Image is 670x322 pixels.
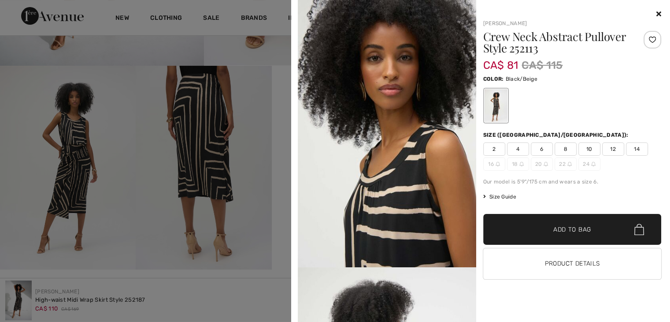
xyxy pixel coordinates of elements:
div: Our model is 5'9"/175 cm and wears a size 6. [483,178,662,186]
span: CA$ 115 [522,57,563,73]
span: Color: [483,76,504,82]
span: 12 [602,142,624,156]
span: 4 [507,142,529,156]
span: Help [20,6,38,14]
span: 6 [531,142,553,156]
span: 8 [555,142,577,156]
img: ring-m.svg [544,162,548,166]
img: ring-m.svg [496,162,500,166]
img: ring-m.svg [519,162,524,166]
span: 2 [483,142,505,156]
span: Add to Bag [553,225,591,234]
span: 10 [578,142,600,156]
button: Product Details [483,248,662,279]
span: 14 [626,142,648,156]
span: 22 [555,157,577,171]
div: Size ([GEOGRAPHIC_DATA]/[GEOGRAPHIC_DATA]): [483,131,630,139]
img: Bag.svg [634,224,644,235]
h1: Crew Neck Abstract Pullover Style 252113 [483,31,632,54]
button: Add to Bag [483,214,662,245]
span: Black/Beige [506,76,537,82]
span: 16 [483,157,505,171]
span: CA$ 81 [483,50,518,71]
img: ring-m.svg [567,162,572,166]
span: 20 [531,157,553,171]
a: [PERSON_NAME] [483,20,527,26]
span: 24 [578,157,600,171]
span: Size Guide [483,193,516,201]
span: 18 [507,157,529,171]
img: ring-m.svg [591,162,596,166]
div: Black/Beige [484,89,507,122]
